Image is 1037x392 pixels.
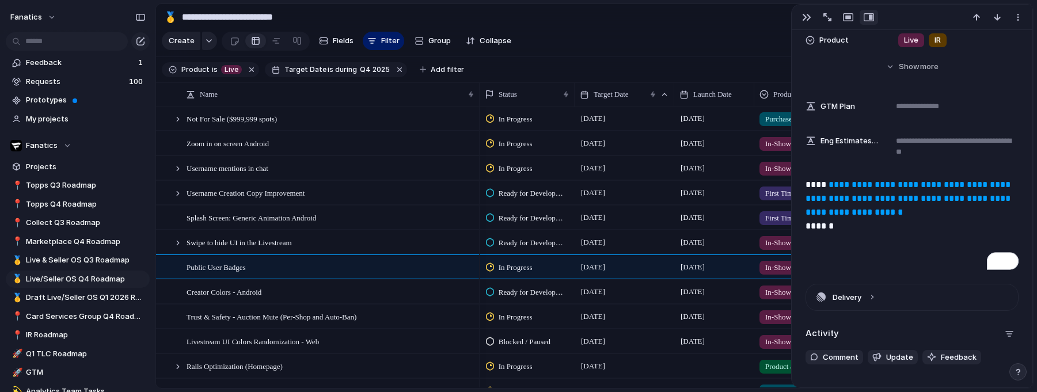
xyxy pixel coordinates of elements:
span: Live & Seller OS Q3 Roadmap [26,254,146,266]
div: 📍 [12,310,20,323]
span: Q1 TLC Roadmap [26,348,146,360]
div: 🚀GTM [6,364,150,381]
span: Ready for Development [499,188,565,199]
button: Showmore [806,56,1019,77]
button: 📍 [10,217,22,229]
span: Username Creation Copy Improvement [187,186,305,199]
span: Name [200,89,218,100]
span: Livestream UI Colors Randomization - Web [187,334,319,348]
span: [DATE] [678,310,708,324]
span: [DATE] [578,112,608,125]
span: [DATE] [578,211,608,224]
span: Creator Colors - Android [187,285,261,298]
span: 100 [129,76,145,87]
span: Filter [381,35,400,47]
button: Feedback [922,350,981,365]
a: 📍Collect Q3 Roadmap [6,214,150,231]
span: In Progress [499,113,533,125]
div: 🚀Q1 TLC Roadmap [6,345,150,363]
span: In Progress [499,163,533,174]
span: [DATE] [678,334,708,348]
a: 📍Card Services Group Q4 Roadmap [6,308,150,325]
a: 🥇Live/Seller OS Q4 Roadmap [6,271,150,288]
button: fanatics [5,8,62,26]
span: GTM Plan [821,101,855,112]
button: 🥇 [10,292,22,303]
span: [DATE] [578,260,608,274]
div: 🚀 [12,366,20,379]
button: Filter [363,32,404,50]
a: 📍Marketplace Q4 Roadmap [6,233,150,250]
span: In-Show Experience [765,262,827,273]
button: 📍 [10,236,22,248]
button: 🥇 [10,254,22,266]
div: 🥇 [12,272,20,286]
h2: Activity [806,327,839,340]
span: Ready for Development [499,287,565,298]
button: 📍 [10,199,22,210]
span: [DATE] [678,285,708,299]
span: Product [181,64,210,75]
span: fanatics [10,12,42,23]
button: 🥇 [10,273,22,285]
span: Rails Optimization (Homepage) [187,359,283,372]
span: [DATE] [578,161,608,175]
div: 🚀 [12,347,20,360]
button: Live [219,63,244,76]
span: In Progress [499,361,533,372]
a: Feedback1 [6,54,150,71]
span: [DATE] [678,112,708,125]
span: Collect Q3 Roadmap [26,217,146,229]
div: 🥇 [12,291,20,305]
button: 📍 [10,329,22,341]
span: Update [886,352,913,363]
span: Create [169,35,195,47]
span: Purchase Experience [765,113,828,125]
span: Live/Seller OS Q4 Roadmap [26,273,146,285]
span: [DATE] [578,136,608,150]
button: Fanatics [6,137,150,154]
span: [DATE] [578,334,608,348]
button: isduring [326,63,359,76]
span: Live [225,64,238,75]
div: 📍 [12,216,20,230]
span: [DATE] [678,136,708,150]
button: Create [162,32,200,50]
span: Feedback [26,57,135,68]
span: [DATE] [578,359,608,373]
button: 📍 [10,180,22,191]
span: Fields [333,35,354,47]
button: Delivery [806,284,1018,310]
span: Card Services Group Q4 Roadmap [26,311,146,322]
span: Product and Show Discovery [765,361,853,372]
button: is [210,63,220,76]
span: during [333,64,357,75]
span: In Progress [499,138,533,150]
span: [DATE] [678,260,708,274]
span: [DATE] [578,310,608,324]
a: My projects [6,111,150,128]
span: is [328,64,333,75]
span: Public User Badges [187,260,246,273]
button: Group [409,32,457,50]
span: Product [819,35,849,46]
span: [DATE] [678,235,708,249]
span: Trust & Safety - Auction Mute (Per-Shop and Auto-Ban) [187,310,356,323]
span: [DATE] [678,211,708,224]
span: Not For Sale ($999,999 spots) [187,112,277,125]
span: Zoom in on screen Android [187,136,269,150]
a: Projects [6,158,150,176]
span: Draft Live/Seller OS Q1 2026 Roadmap [26,292,146,303]
button: 📍 [10,311,22,322]
span: Fanatics [26,140,58,151]
button: Q4 2025 [358,63,392,76]
a: 📍Topps Q3 Roadmap [6,177,150,194]
div: 🥇 [164,9,177,25]
button: Comment [806,350,863,365]
span: Q4 2025 [360,64,390,75]
span: Blocked / Paused [499,336,550,348]
div: 🥇Live & Seller OS Q3 Roadmap [6,252,150,269]
a: 📍IR Roadmap [6,326,150,344]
